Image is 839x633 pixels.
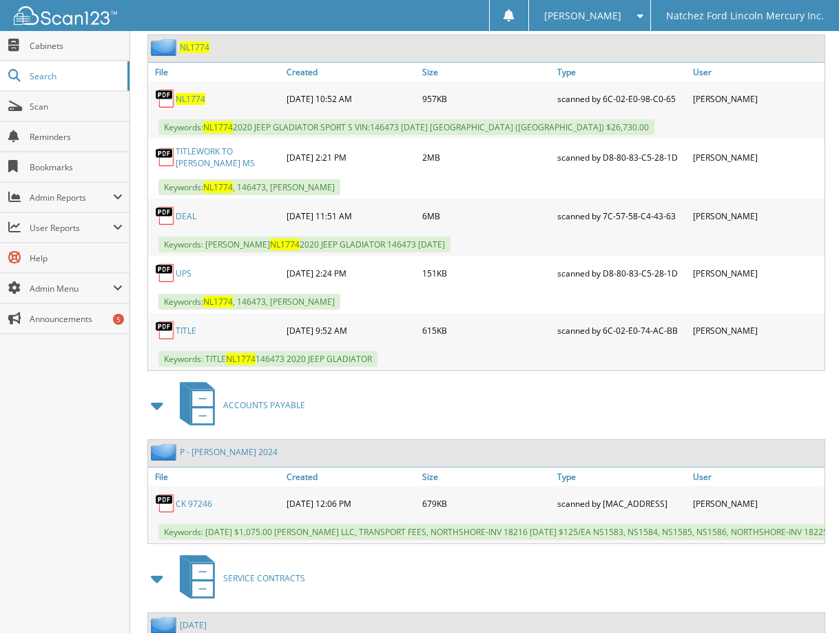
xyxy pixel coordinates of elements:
a: ACCOUNTS PAYABLE [172,378,305,432]
span: Keywords: [PERSON_NAME] 2020 JEEP GLADIATOR 146473 [DATE] [158,237,450,252]
span: NL1774 [270,239,300,250]
span: NL1774 [203,181,233,193]
span: Keywords: , 146473, [PERSON_NAME] [158,179,340,195]
span: Admin Reports [30,192,113,203]
a: File [148,63,283,81]
span: SERVICE CONTRACTS [223,572,305,584]
a: SERVICE CONTRACTS [172,551,305,605]
a: P - [PERSON_NAME] 2024 [180,446,278,458]
img: PDF.png [155,88,176,109]
a: [DATE] [180,619,207,631]
div: 615KB [419,316,554,344]
span: NL1774 [203,296,233,308]
span: Search [30,70,121,82]
a: DEAL [176,210,196,222]
span: Keywords: TITLE 146473 2020 JEEP GLADIATOR [158,351,377,367]
a: Size [419,468,554,486]
div: [PERSON_NAME] [690,490,825,517]
span: Reminders [30,131,123,143]
div: [DATE] 2:21 PM [283,142,418,172]
img: scan123-logo-white.svg [14,6,117,25]
span: Cabinets [30,40,123,52]
img: PDF.png [155,263,176,283]
a: Created [283,468,418,486]
a: TITLEWORK TO [PERSON_NAME] MS [176,145,280,169]
div: 6MB [419,202,554,230]
div: 957KB [419,85,554,112]
div: 5 [113,314,124,325]
a: NL1774 [176,93,205,105]
div: [PERSON_NAME] [690,202,825,230]
div: scanned by 7C-57-58-C4-43-63 [554,202,689,230]
div: [PERSON_NAME] [690,142,825,172]
span: Admin Menu [30,283,113,294]
span: [PERSON_NAME] [544,12,621,20]
a: Size [419,63,554,81]
div: [DATE] 12:06 PM [283,490,418,517]
div: [PERSON_NAME] [690,316,825,344]
a: Type [554,468,689,486]
span: Keywords: 2020 JEEP GLADIATOR SPORT S VIN:146473 [DATE] [GEOGRAPHIC_DATA] ([GEOGRAPHIC_DATA]) $26... [158,119,654,135]
a: Created [283,63,418,81]
span: User Reports [30,222,113,234]
div: scanned by D8-80-83-C5-28-1D [554,142,689,172]
span: NL1774 [226,353,256,365]
a: NL1774 [180,41,209,53]
div: 679KB [419,490,554,517]
span: Announcements [30,313,123,325]
a: CK 97246 [176,498,212,510]
span: Scan [30,101,123,112]
img: folder2.png [151,39,180,56]
a: UPS [176,268,191,279]
img: PDF.png [155,320,176,341]
span: Keywords: , 146473, [PERSON_NAME] [158,294,340,310]
div: scanned by D8-80-83-C5-28-1D [554,259,689,287]
span: Help [30,252,123,264]
div: [PERSON_NAME] [690,85,825,112]
img: PDF.png [155,205,176,226]
span: NL1774 [203,121,233,133]
img: folder2.png [151,443,180,461]
div: [DATE] 2:24 PM [283,259,418,287]
span: Natchez Ford Lincoln Mercury Inc. [666,12,824,20]
a: TITLE [176,325,196,336]
span: Bookmarks [30,161,123,173]
div: 151KB [419,259,554,287]
div: [PERSON_NAME] [690,259,825,287]
div: scanned by 6C-02-E0-98-C0-65 [554,85,689,112]
div: [DATE] 9:52 AM [283,316,418,344]
a: User [690,63,825,81]
a: File [148,468,283,486]
div: 2MB [419,142,554,172]
div: scanned by 6C-02-E0-74-AC-BB [554,316,689,344]
a: User [690,468,825,486]
iframe: Chat Widget [770,567,839,633]
span: ACCOUNTS PAYABLE [223,399,305,411]
a: Type [554,63,689,81]
div: [DATE] 10:52 AM [283,85,418,112]
img: PDF.png [155,493,176,514]
div: scanned by [MAC_ADDRESS] [554,490,689,517]
img: PDF.png [155,147,176,168]
div: [DATE] 11:51 AM [283,202,418,230]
